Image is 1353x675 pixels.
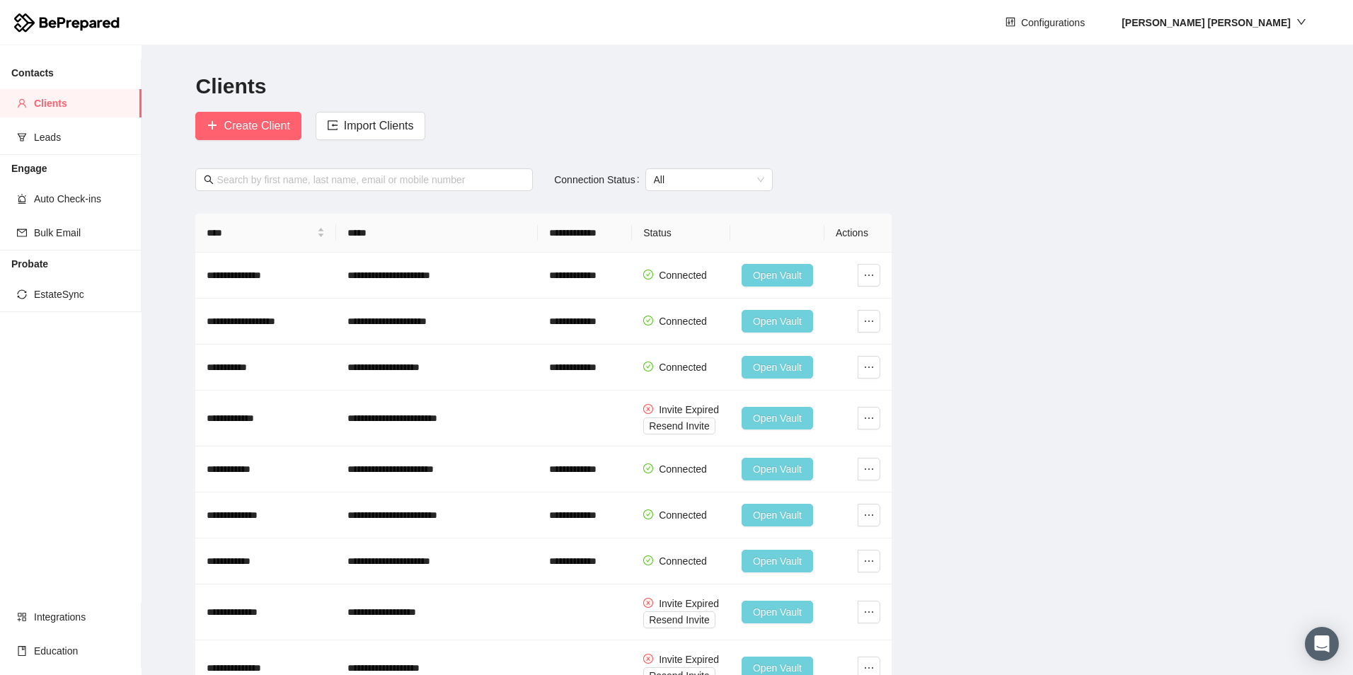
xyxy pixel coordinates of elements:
span: Integrations [34,603,130,631]
button: Open Vault [742,407,813,429]
button: ellipsis [858,458,880,480]
span: Open Vault [753,410,802,426]
span: Resend Invite [649,418,710,434]
span: check-circle [643,555,653,565]
th: Status [632,214,730,253]
span: check-circle [643,362,653,371]
span: Open Vault [753,359,802,375]
span: Invite Expired [659,598,719,609]
span: Education [34,637,130,665]
span: Open Vault [753,604,802,620]
span: EstateSync [34,280,130,308]
span: down [1296,17,1306,27]
span: Import Clients [344,117,414,134]
span: Open Vault [753,313,802,329]
span: ellipsis [858,606,880,618]
span: Bulk Email [34,219,130,247]
span: ellipsis [858,412,880,424]
button: plusCreate Client [195,112,301,140]
strong: Engage [11,163,47,174]
strong: Probate [11,258,48,270]
button: Open Vault [742,504,813,526]
button: Resend Invite [643,417,715,434]
span: Clients [34,89,130,117]
span: Resend Invite [649,612,710,628]
span: close-circle [643,598,653,608]
button: ellipsis [858,310,880,333]
strong: [PERSON_NAME] [PERSON_NAME] [1122,17,1291,28]
input: Search by first name, last name, email or mobile number [217,172,524,187]
h2: Clients [195,72,1299,101]
strong: Contacts [11,67,54,79]
button: ellipsis [858,356,880,379]
th: Name [195,214,335,253]
span: Open Vault [753,507,802,523]
span: funnel-plot [17,132,27,142]
button: Open Vault [742,310,813,333]
span: plus [207,120,218,133]
span: user [17,98,27,108]
span: check-circle [643,463,653,473]
span: control [1006,17,1015,28]
span: mail [17,228,27,238]
span: Connected [659,316,707,327]
button: Open Vault [742,264,813,287]
span: close-circle [643,404,653,414]
span: search [204,175,214,185]
span: ellipsis [858,509,880,521]
button: Open Vault [742,601,813,623]
span: check-circle [643,316,653,325]
span: Leads [34,123,130,151]
span: Connected [659,509,707,521]
span: sync [17,289,27,299]
span: ellipsis [858,555,880,567]
span: Connected [659,463,707,475]
button: Resend Invite [643,611,715,628]
span: appstore-add [17,612,27,622]
span: ellipsis [858,270,880,281]
button: Open Vault [742,550,813,572]
button: ellipsis [858,504,880,526]
span: ellipsis [858,662,880,674]
span: All [654,169,764,190]
span: Open Vault [753,267,802,283]
span: Create Client [224,117,289,134]
button: [PERSON_NAME] [PERSON_NAME] [1110,11,1318,34]
span: alert [17,194,27,204]
span: check-circle [643,509,653,519]
button: Open Vault [742,458,813,480]
button: ellipsis [858,550,880,572]
span: Connected [659,362,707,373]
button: ellipsis [858,601,880,623]
span: Connected [659,555,707,567]
th: Actions [824,214,892,253]
span: close-circle [643,654,653,664]
span: ellipsis [858,316,880,327]
span: import [327,120,338,133]
button: controlConfigurations [994,11,1096,34]
button: Open Vault [742,356,813,379]
button: ellipsis [858,407,880,429]
span: ellipsis [858,463,880,475]
span: Configurations [1021,15,1085,30]
span: Auto Check-ins [34,185,130,213]
button: ellipsis [858,264,880,287]
span: Open Vault [753,553,802,569]
span: check-circle [643,270,653,279]
span: Open Vault [753,461,802,477]
span: Connected [659,270,707,281]
span: book [17,646,27,656]
span: ellipsis [858,362,880,373]
span: Invite Expired [659,654,719,665]
div: Open Intercom Messenger [1305,627,1339,661]
label: Connection Status [554,168,645,191]
span: Invite Expired [659,404,719,415]
button: importImport Clients [316,112,425,140]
